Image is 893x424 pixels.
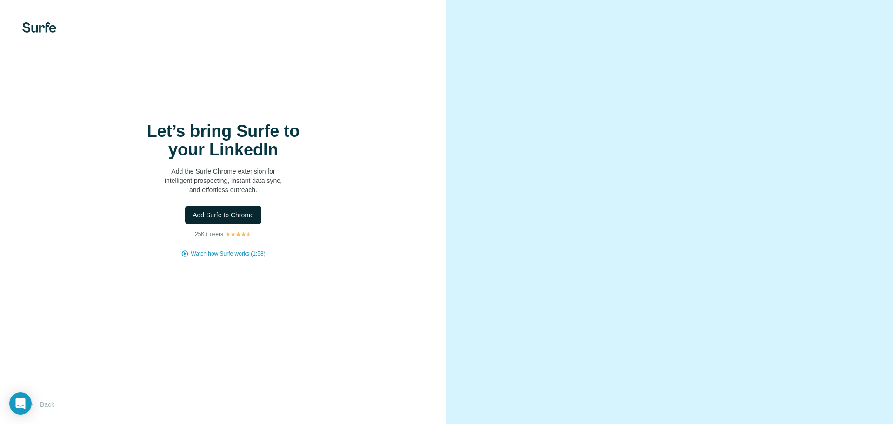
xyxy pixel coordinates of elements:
[9,392,32,415] div: Open Intercom Messenger
[191,249,265,258] button: Watch how Surfe works (1:58)
[225,231,252,237] img: Rating Stars
[130,167,316,195] p: Add the Surfe Chrome extension for intelligent prospecting, instant data sync, and effortless out...
[130,122,316,159] h1: Let’s bring Surfe to your LinkedIn
[185,206,261,224] button: Add Surfe to Chrome
[22,396,61,413] button: Back
[193,210,254,220] span: Add Surfe to Chrome
[195,230,223,238] p: 25K+ users
[22,22,56,33] img: Surfe's logo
